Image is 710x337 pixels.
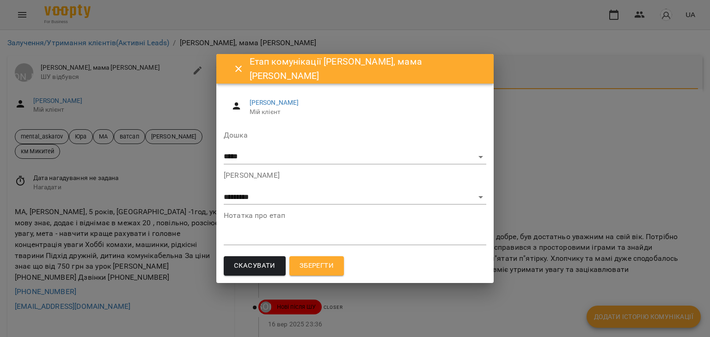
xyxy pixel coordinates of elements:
[224,172,486,179] label: [PERSON_NAME]
[224,132,486,139] label: Дошка
[250,108,479,117] span: Мій клієнт
[250,54,483,84] h6: Етап комунікації [PERSON_NAME], мама [PERSON_NAME]
[250,99,299,106] a: [PERSON_NAME]
[224,212,486,219] label: Нотатка про етап
[224,256,286,276] button: Скасувати
[227,58,250,80] button: Close
[300,260,334,272] span: Зберегти
[289,256,344,276] button: Зберегти
[234,260,275,272] span: Скасувати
